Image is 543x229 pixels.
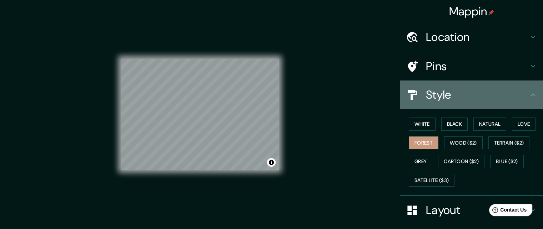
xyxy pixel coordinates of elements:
[473,118,506,131] button: Natural
[426,88,529,102] h4: Style
[400,52,543,80] div: Pins
[426,30,529,44] h4: Location
[426,203,529,217] h4: Layout
[488,136,530,150] button: Terrain ($2)
[512,118,536,131] button: Love
[400,80,543,109] div: Style
[409,174,454,187] button: Satellite ($3)
[426,59,529,73] h4: Pins
[438,155,484,168] button: Cartoon ($2)
[449,4,494,19] h4: Mappin
[121,59,279,170] canvas: Map
[488,10,494,15] img: pin-icon.png
[400,23,543,51] div: Location
[444,136,483,150] button: Wood ($2)
[409,155,432,168] button: Grey
[409,118,436,131] button: White
[409,136,438,150] button: Forest
[479,201,535,221] iframe: Help widget launcher
[441,118,468,131] button: Black
[490,155,524,168] button: Blue ($2)
[400,196,543,224] div: Layout
[267,158,276,167] button: Toggle attribution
